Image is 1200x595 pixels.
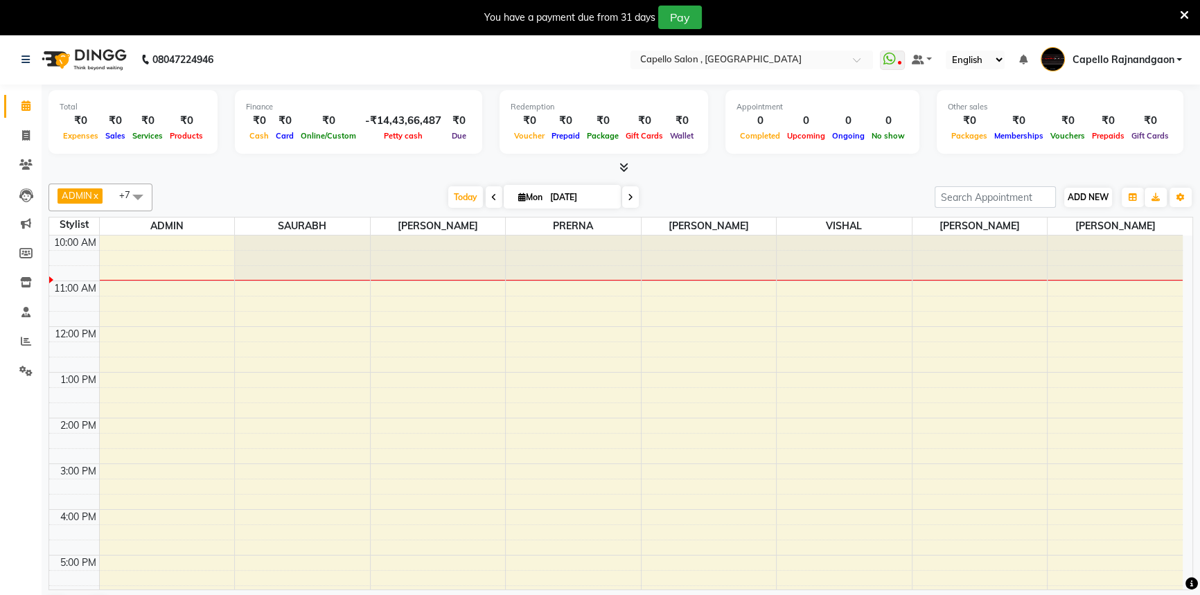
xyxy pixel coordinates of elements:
[777,217,912,235] span: VISHAL
[62,190,92,201] span: ADMIN
[622,113,667,129] div: ₹0
[991,131,1047,141] span: Memberships
[92,190,98,201] a: x
[948,101,1172,113] div: Other sales
[548,113,583,129] div: ₹0
[246,101,471,113] div: Finance
[546,187,615,208] input: 2025-09-01
[166,113,206,129] div: ₹0
[272,131,297,141] span: Card
[583,131,622,141] span: Package
[246,131,272,141] span: Cash
[935,186,1056,208] input: Search Appointment
[371,217,506,235] span: [PERSON_NAME]
[511,113,548,129] div: ₹0
[868,113,908,129] div: 0
[60,131,102,141] span: Expenses
[506,217,641,235] span: PRERNA
[51,281,99,296] div: 11:00 AM
[583,113,622,129] div: ₹0
[829,131,868,141] span: Ongoing
[948,113,991,129] div: ₹0
[784,131,829,141] span: Upcoming
[380,131,426,141] span: Petty cash
[152,40,213,79] b: 08047224946
[1068,192,1109,202] span: ADD NEW
[1047,113,1088,129] div: ₹0
[1072,53,1174,67] span: Capello Rajnandgaon
[49,217,99,232] div: Stylist
[51,236,99,250] div: 10:00 AM
[912,217,1048,235] span: [PERSON_NAME]
[1128,131,1172,141] span: Gift Cards
[129,131,166,141] span: Services
[658,6,702,29] button: Pay
[58,510,99,524] div: 4:00 PM
[235,217,370,235] span: SAURABH
[246,113,272,129] div: ₹0
[102,131,129,141] span: Sales
[622,131,667,141] span: Gift Cards
[515,192,546,202] span: Mon
[448,186,483,208] span: Today
[736,131,784,141] span: Completed
[166,131,206,141] span: Products
[58,418,99,433] div: 2:00 PM
[60,101,206,113] div: Total
[297,131,360,141] span: Online/Custom
[548,131,583,141] span: Prepaid
[272,113,297,129] div: ₹0
[1064,188,1112,207] button: ADD NEW
[297,113,360,129] div: ₹0
[52,327,99,341] div: 12:00 PM
[35,40,130,79] img: logo
[829,113,868,129] div: 0
[360,113,447,129] div: -₹14,43,66,487
[991,113,1047,129] div: ₹0
[511,101,697,113] div: Redemption
[100,217,235,235] span: ADMIN
[784,113,829,129] div: 0
[642,217,777,235] span: [PERSON_NAME]
[119,189,141,200] span: +7
[129,113,166,129] div: ₹0
[1041,47,1065,71] img: Capello Rajnandgaon
[511,131,548,141] span: Voucher
[868,131,908,141] span: No show
[484,10,655,25] div: You have a payment due from 31 days
[736,113,784,129] div: 0
[948,131,991,141] span: Packages
[667,113,697,129] div: ₹0
[1088,113,1128,129] div: ₹0
[58,556,99,570] div: 5:00 PM
[58,373,99,387] div: 1:00 PM
[1088,131,1128,141] span: Prepaids
[1048,217,1183,235] span: [PERSON_NAME]
[447,113,471,129] div: ₹0
[736,101,908,113] div: Appointment
[60,113,102,129] div: ₹0
[667,131,697,141] span: Wallet
[1128,113,1172,129] div: ₹0
[102,113,129,129] div: ₹0
[448,131,470,141] span: Due
[1047,131,1088,141] span: Vouchers
[58,464,99,479] div: 3:00 PM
